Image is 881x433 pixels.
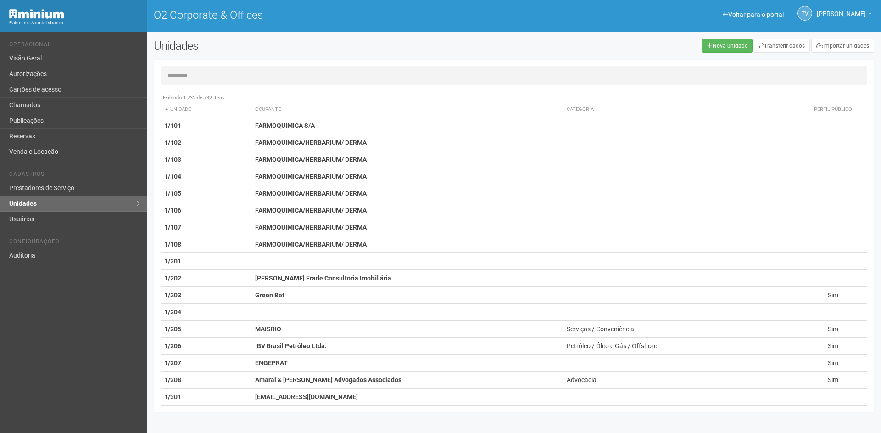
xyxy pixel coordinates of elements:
h1: O2 Corporate & Offices [154,9,507,21]
strong: FARMOQUIMICA/HERBARIUM/ DERMA [255,190,367,197]
div: Painel do Administrador [9,19,140,27]
li: Configurações [9,238,140,248]
td: Advocacia [563,372,798,389]
strong: FARMOQUIMICA/HERBARIUM/ DERMA [255,207,367,214]
strong: ENGEPRAT [255,359,288,367]
a: Voltar para o portal [723,11,784,18]
strong: IBV Brasil Petróleo Ltda. [255,342,327,350]
strong: FARMOQUIMICA S/A [255,122,315,129]
span: Sim [828,291,838,299]
h2: Unidades [154,39,446,53]
strong: 1/207 [164,359,181,367]
span: Sim [828,376,838,384]
strong: 1/102 [164,139,181,146]
strong: 1/202 [164,274,181,282]
strong: 1/101 [164,122,181,129]
strong: 1/206 [164,342,181,350]
strong: Amaral & [PERSON_NAME] Advogados Associados [255,376,401,384]
strong: 1/204 [164,308,181,316]
strong: 1/105 [164,190,181,197]
strong: FARMOQUIMICA/HERBARIUM/ DERMA [255,156,367,163]
strong: [PERSON_NAME] Frade Consultoria Imobiliária [255,274,391,282]
strong: 1/104 [164,173,181,180]
strong: 1/106 [164,207,181,214]
img: Minium [9,9,64,19]
a: TV [797,6,812,21]
th: Ocupante: activate to sort column ascending [251,102,563,117]
strong: FARMOQUIMICA/HERBARIUM/ DERMA [255,224,367,231]
a: Importar unidades [811,39,874,53]
strong: 1/103 [164,156,181,163]
th: Categoria: activate to sort column ascending [563,102,798,117]
strong: FARMOQUIMICA/HERBARIUM/ DERMA [255,173,367,180]
span: Sim [828,342,838,350]
td: Serviços / Conveniência [563,321,798,338]
li: Operacional [9,41,140,51]
strong: FARMOQUIMICA/HERBARIUM/ DERMA [255,139,367,146]
strong: 1/205 [164,325,181,333]
strong: 1/201 [164,258,181,265]
span: Sim [828,325,838,333]
strong: 1/208 [164,376,181,384]
strong: FARMOQUIMICA/HERBARIUM/ DERMA [255,241,367,248]
td: Contabilidade [563,406,798,422]
li: Cadastros [9,171,140,181]
th: Unidade: activate to sort column descending [161,102,251,117]
strong: 1/107 [164,224,181,231]
a: Transferir dados [754,39,810,53]
span: Thayane Vasconcelos Torres [817,1,866,17]
strong: 1/301 [164,393,181,400]
strong: 1/203 [164,291,181,299]
span: Sim [828,359,838,367]
div: Exibindo 1-732 de 732 itens [161,94,867,102]
strong: MAISRIO [255,325,281,333]
th: Perfil público: activate to sort column ascending [799,102,867,117]
strong: Green Bet [255,291,284,299]
strong: [EMAIL_ADDRESS][DOMAIN_NAME] [255,393,358,400]
a: [PERSON_NAME] [817,11,872,19]
td: Petróleo / Óleo e Gás / Offshore [563,338,798,355]
strong: 1/108 [164,241,181,248]
a: Nova unidade [702,39,753,53]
